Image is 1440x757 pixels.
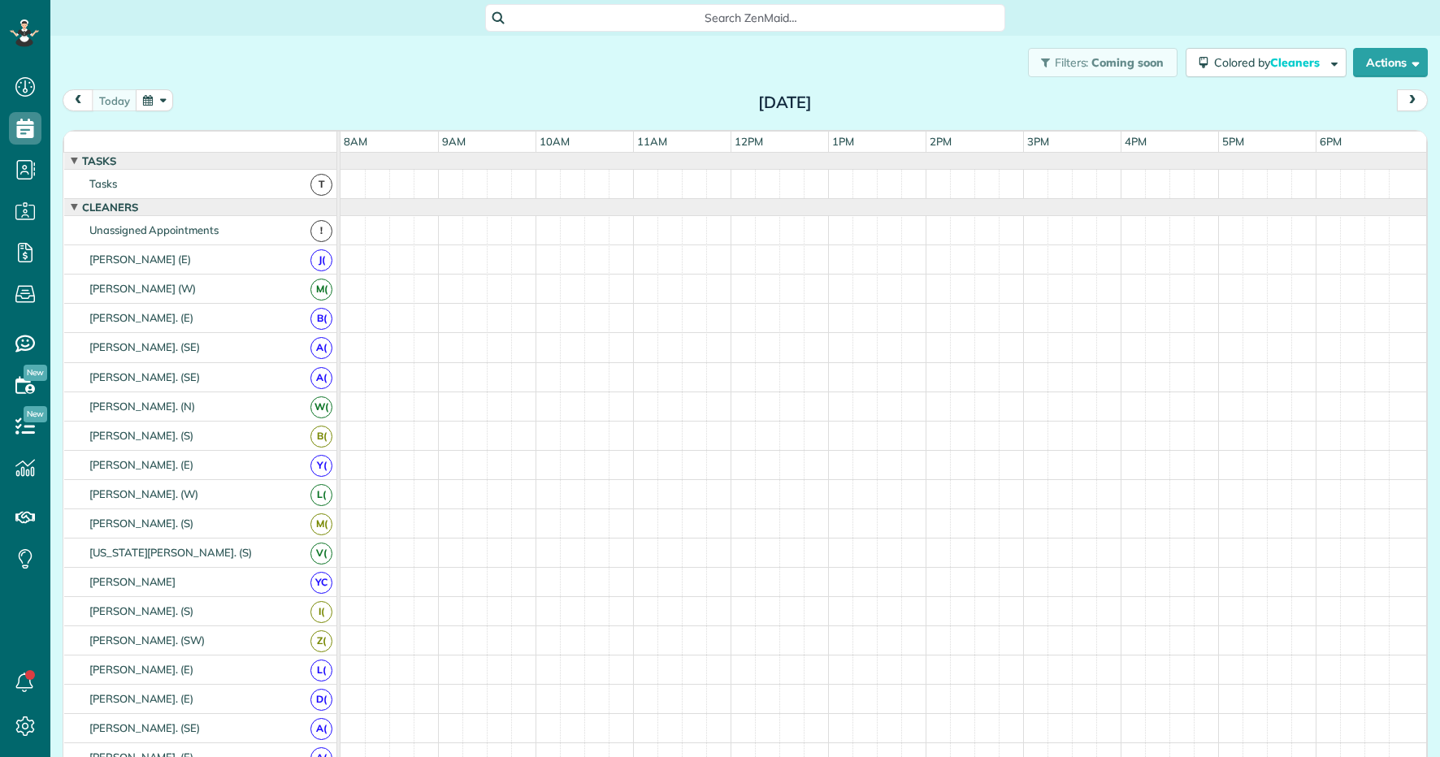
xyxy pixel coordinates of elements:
span: 2pm [926,135,955,148]
span: M( [310,513,332,535]
span: [PERSON_NAME]. (SE) [86,721,203,734]
span: Y( [310,455,332,477]
button: prev [63,89,93,111]
span: [PERSON_NAME]. (E) [86,663,197,676]
span: A( [310,718,332,740]
span: J( [310,249,332,271]
span: New [24,365,47,381]
span: ! [310,220,332,242]
span: Coming soon [1091,55,1165,70]
span: Unassigned Appointments [86,223,222,236]
span: [US_STATE][PERSON_NAME]. (S) [86,546,255,559]
span: YC [310,572,332,594]
span: Colored by [1214,55,1325,70]
span: B( [310,426,332,448]
span: [PERSON_NAME]. (N) [86,400,198,413]
span: 5pm [1219,135,1247,148]
span: Tasks [79,154,119,167]
span: 10am [536,135,573,148]
span: [PERSON_NAME] (E) [86,253,194,266]
span: 4pm [1121,135,1150,148]
span: 8am [340,135,371,148]
span: [PERSON_NAME]. (E) [86,458,197,471]
span: [PERSON_NAME] [86,575,180,588]
span: D( [310,689,332,711]
span: [PERSON_NAME]. (S) [86,517,197,530]
span: Filters: [1055,55,1089,70]
span: Cleaners [1270,55,1322,70]
span: [PERSON_NAME] (W) [86,282,199,295]
span: [PERSON_NAME]. (E) [86,311,197,324]
span: Z( [310,630,332,652]
button: today [92,89,137,111]
span: 6pm [1316,135,1345,148]
span: B( [310,308,332,330]
span: 1pm [829,135,857,148]
span: 11am [634,135,670,148]
span: Tasks [86,177,120,190]
span: W( [310,396,332,418]
button: next [1397,89,1428,111]
h2: [DATE] [683,93,887,111]
span: [PERSON_NAME]. (SE) [86,370,203,383]
span: 12pm [731,135,766,148]
span: I( [310,601,332,623]
span: A( [310,367,332,389]
span: T [310,174,332,196]
span: [PERSON_NAME]. (S) [86,429,197,442]
span: [PERSON_NAME]. (SW) [86,634,208,647]
button: Actions [1353,48,1428,77]
span: 3pm [1024,135,1052,148]
span: [PERSON_NAME]. (SE) [86,340,203,353]
span: Cleaners [79,201,141,214]
span: M( [310,279,332,301]
button: Colored byCleaners [1186,48,1347,77]
span: New [24,406,47,422]
span: L( [310,660,332,681]
span: V( [310,543,332,565]
span: [PERSON_NAME]. (E) [86,692,197,705]
span: L( [310,484,332,506]
span: 9am [439,135,469,148]
span: [PERSON_NAME]. (S) [86,604,197,617]
span: A( [310,337,332,359]
span: [PERSON_NAME]. (W) [86,487,202,500]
